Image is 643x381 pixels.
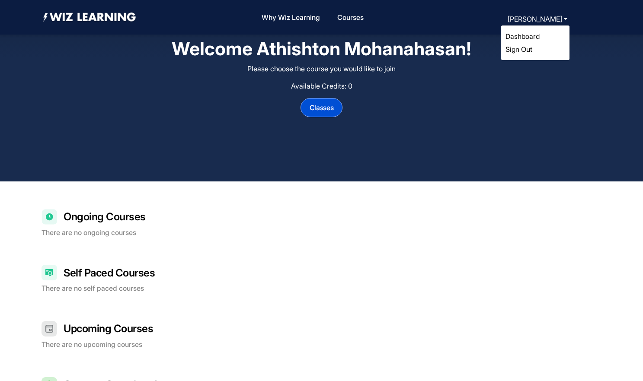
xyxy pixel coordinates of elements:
h2: Upcoming Courses [64,322,153,335]
p: Available Credits: 0 [71,81,573,91]
h2: Welcome Athishton Mohanahasan! [71,38,573,60]
a: Sign Out [505,45,532,54]
h2: There are no ongoing courses [42,229,601,237]
a: Dashboard [505,32,540,41]
button: [PERSON_NAME] [505,13,570,25]
h2: Ongoing Courses [64,210,146,223]
button: Classes [301,98,343,117]
p: There are no upcoming courses [42,341,601,349]
a: Why Wiz Learning [258,8,323,27]
h2: Self Paced Courses [64,266,155,279]
h2: There are no self paced courses [42,285,601,292]
p: Please choose the course you would like to join [71,63,573,74]
a: Courses [334,8,367,27]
